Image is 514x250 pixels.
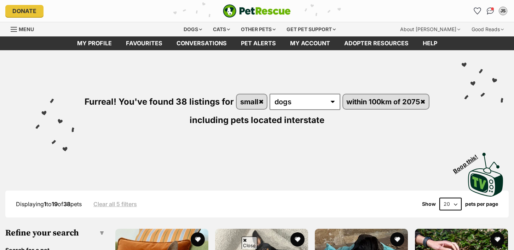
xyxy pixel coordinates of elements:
div: JS [499,7,507,14]
strong: 38 [63,200,70,208]
a: Pet alerts [234,36,283,50]
a: My profile [70,36,119,50]
a: Conversations [485,5,496,17]
span: Menu [19,26,34,32]
img: chat-41dd97257d64d25036548639549fe6c8038ab92f7586957e7f3b1b290dea8141.svg [487,7,494,14]
a: Favourites [119,36,169,50]
button: favourite [191,232,205,246]
h3: Refine your search [5,228,104,238]
span: Show [422,201,436,207]
iframe: Help Scout Beacon - Open [470,225,507,246]
a: Adopter resources [337,36,416,50]
a: within 100km of 2075 [343,94,429,109]
div: Dogs [179,22,207,36]
strong: 19 [52,200,58,208]
a: small [237,94,267,109]
div: Get pet support [282,22,341,36]
span: Furreal! You've found 38 listings for [85,97,234,107]
a: PetRescue [223,4,291,18]
a: Donate [5,5,44,17]
label: pets per page [465,201,498,207]
div: Good Reads [467,22,509,36]
a: Favourites [472,5,483,17]
a: conversations [169,36,234,50]
div: Cats [208,22,235,36]
span: Displaying to of pets [16,200,82,208]
button: My account [497,5,509,17]
a: Clear all 5 filters [93,201,137,207]
a: Help [416,36,444,50]
span: Boop this! [452,149,485,174]
a: Boop this! [468,146,503,198]
div: About [PERSON_NAME] [395,22,465,36]
ul: Account quick links [472,5,509,17]
img: PetRescue TV logo [468,153,503,197]
button: favourite [290,232,305,246]
img: logo-e224e6f780fb5917bec1dbf3a21bbac754714ae5b6737aabdf751b685950b380.svg [223,4,291,18]
div: Other pets [236,22,281,36]
a: My account [283,36,337,50]
span: Close [242,237,257,249]
span: including pets located interstate [190,115,324,125]
a: Menu [11,22,39,35]
button: favourite [391,232,405,246]
strong: 1 [44,200,46,208]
